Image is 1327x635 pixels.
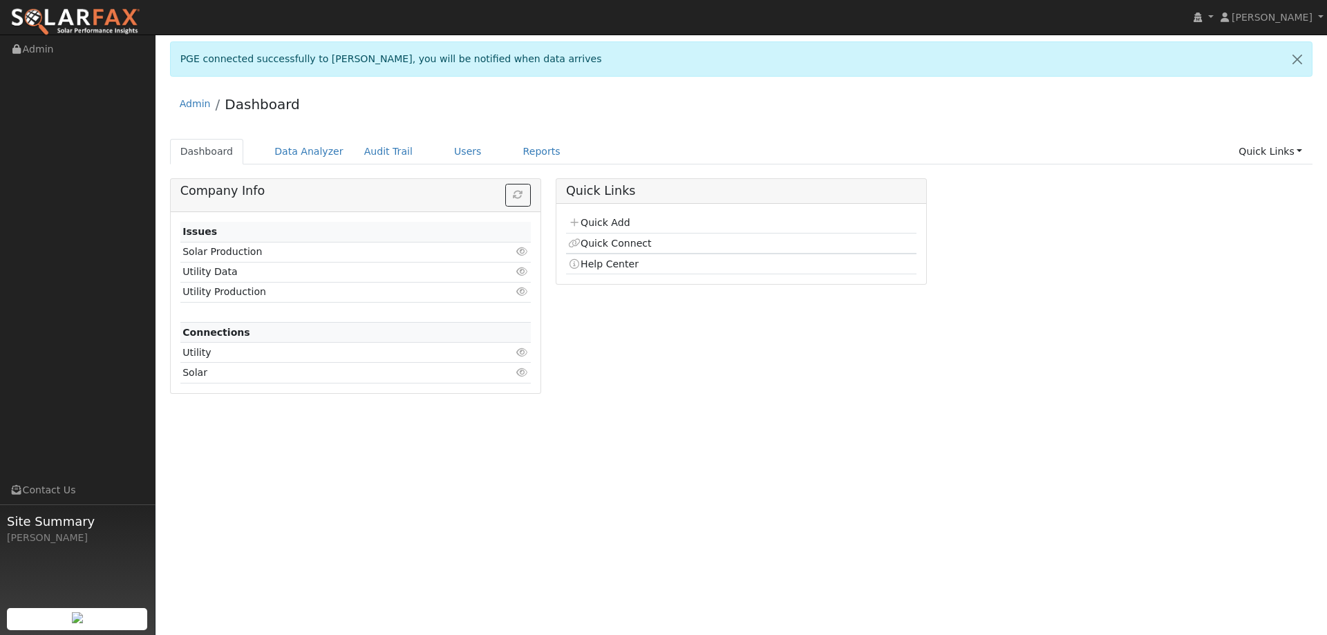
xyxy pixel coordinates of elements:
td: Solar [180,363,474,383]
td: Solar Production [180,242,474,262]
a: Reports [513,139,571,164]
a: Audit Trail [354,139,423,164]
strong: Connections [182,327,250,338]
i: Click to view [516,267,529,276]
strong: Issues [182,226,217,237]
td: Utility Data [180,262,474,282]
a: Users [444,139,492,164]
a: Admin [180,98,211,109]
div: [PERSON_NAME] [7,531,148,545]
h5: Quick Links [566,184,916,198]
i: Click to view [516,348,529,357]
h5: Company Info [180,184,531,198]
a: Dashboard [225,96,300,113]
a: Help Center [568,258,639,269]
a: Close [1283,42,1312,76]
a: Quick Connect [568,238,651,249]
div: PGE connected successfully to [PERSON_NAME], you will be notified when data arrives [170,41,1313,77]
img: retrieve [72,612,83,623]
i: Click to view [516,368,529,377]
span: Site Summary [7,512,148,531]
img: SolarFax [10,8,140,37]
a: Dashboard [170,139,244,164]
i: Click to view [516,287,529,296]
td: Utility Production [180,282,474,302]
a: Quick Links [1228,139,1312,164]
td: Utility [180,343,474,363]
a: Data Analyzer [264,139,354,164]
span: [PERSON_NAME] [1232,12,1312,23]
a: Quick Add [568,217,630,228]
i: Click to view [516,247,529,256]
